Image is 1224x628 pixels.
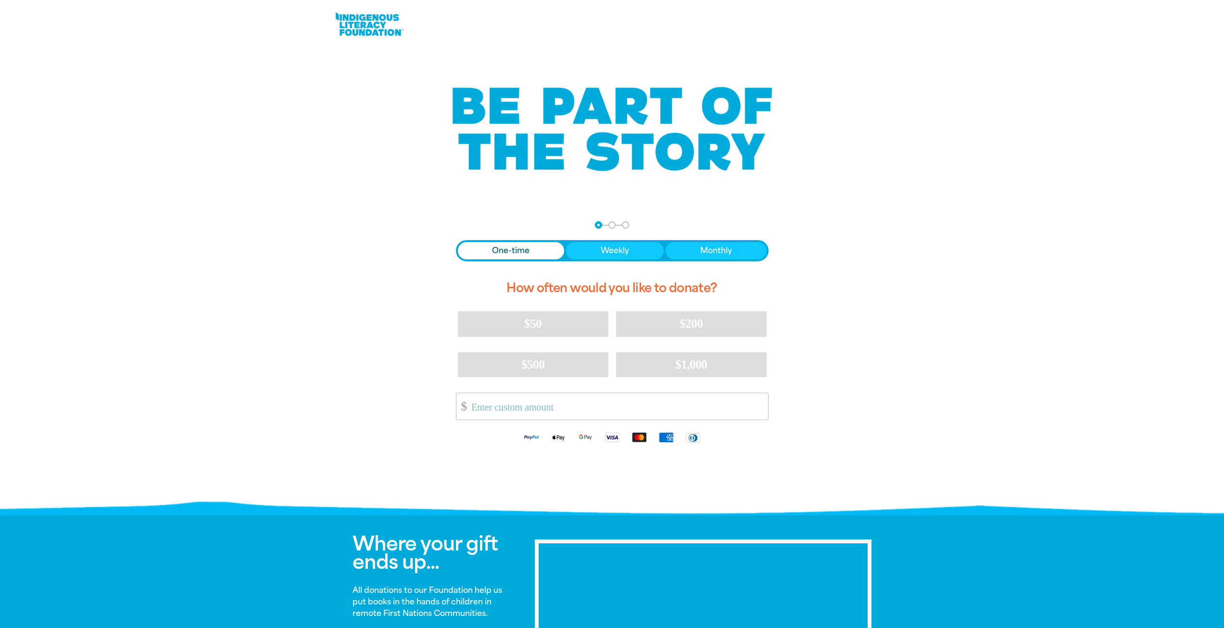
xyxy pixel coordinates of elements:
[521,358,545,372] span: $500
[599,432,626,443] img: Visa logo
[458,242,565,259] button: One-time
[608,221,616,229] button: Navigate to step 2 of 3 to enter your details
[595,221,602,229] button: Navigate to step 1 of 3 to enter your donation amount
[458,352,608,377] button: $500
[572,432,599,443] img: Google Pay logo
[353,532,498,574] span: Where your gift ends up...
[680,432,707,443] img: Diners Club logo
[545,432,572,443] img: Apple Pay logo
[458,311,608,336] button: $50
[616,352,767,377] button: $1,000
[653,432,680,443] img: American Express logo
[666,242,767,259] button: Monthly
[680,317,703,331] span: $200
[700,245,732,256] span: Monthly
[444,68,781,191] img: Be part of the story
[524,317,542,331] span: $50
[456,273,769,304] h2: How often would you like to donate?
[616,311,767,336] button: $200
[492,245,530,256] span: One-time
[456,424,769,450] div: Available payment methods
[626,432,653,443] img: Mastercard logo
[675,358,707,372] span: $1,000
[518,432,545,443] img: Paypal logo
[566,242,664,259] button: Weekly
[456,240,769,261] div: Donation frequency
[465,393,768,420] input: Enter custom amount
[601,245,629,256] span: Weekly
[456,396,467,417] span: $
[353,586,502,618] strong: All donations to our Foundation help us put books in the hands of children in remote First Nation...
[622,221,629,229] button: Navigate to step 3 of 3 to enter your payment details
